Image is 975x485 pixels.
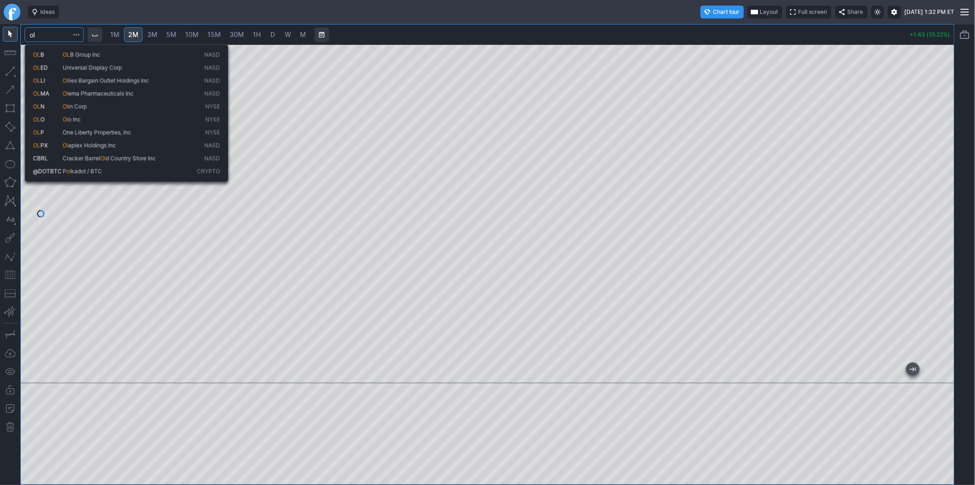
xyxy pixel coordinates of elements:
[40,116,44,123] span: O
[185,31,199,38] span: 10M
[835,6,868,19] button: Share
[888,6,901,19] button: Settings
[33,129,40,136] span: OL
[3,267,18,282] button: Fibonacci retracements
[848,7,863,17] span: Share
[143,27,162,42] a: 3M
[225,27,248,42] a: 30M
[204,142,220,149] span: NASD
[3,45,18,60] button: Measure
[3,101,18,116] button: Rectangle
[285,31,291,38] span: W
[28,6,59,19] button: Ideas
[204,51,220,59] span: NASD
[106,155,156,162] span: d Country Store Inc
[62,77,68,84] span: Ol
[33,103,40,110] span: OL
[33,77,40,84] span: OL
[62,51,70,58] span: OL
[281,27,295,42] a: W
[110,31,119,38] span: 1M
[3,230,18,245] button: Brush
[265,27,280,42] a: D
[33,64,40,71] span: OL
[128,31,138,38] span: 2M
[33,116,40,123] span: OL
[3,305,18,319] button: Anchored VWAP
[871,6,884,19] button: Toggle light mode
[62,168,66,174] span: P
[166,31,176,38] span: 5M
[62,155,100,162] span: Cracker Barrel
[40,129,44,136] span: P
[106,27,124,42] a: 1M
[204,155,220,162] span: NASD
[40,64,48,71] span: ED
[62,116,68,123] span: Ol
[748,6,782,19] button: Layout
[70,27,83,42] button: Search
[906,363,919,376] button: Jump to the most recent bar
[33,142,40,149] span: OL
[124,27,143,42] a: 2M
[205,129,220,137] span: NYSE
[33,51,40,58] span: OL
[40,77,45,84] span: LI
[62,90,68,97] span: Ol
[40,142,48,149] span: PX
[68,103,87,110] span: in Corp
[197,168,220,175] span: Crypto
[905,7,955,17] span: [DATE] 1:32 PM ET
[799,7,827,17] span: Full screen
[910,32,950,37] p: +1.43 (25.22%)
[3,383,18,398] button: Lock drawings
[957,27,972,42] button: Portfolio watchlist
[700,6,744,19] button: Chart tour
[3,286,18,301] button: Position
[3,156,18,171] button: Ellipse
[249,27,265,42] a: 1H
[3,64,18,79] button: Line
[204,64,220,72] span: NASD
[68,77,149,84] span: lies Bargain Outlet Holdings Inc
[68,90,133,97] span: ema Pharmaceuticals Inc
[760,7,778,17] span: Layout
[71,168,102,174] span: kadot / BTC
[87,27,102,42] button: Interval
[40,103,44,110] span: N
[33,90,40,97] span: OL
[66,168,71,174] span: ol
[62,129,131,136] span: One Liberty Properties, Inc
[3,364,18,379] button: Hide drawings
[100,155,106,162] span: Ol
[70,51,100,58] span: B Group Inc
[62,103,68,110] span: Ol
[204,77,220,85] span: NASD
[300,31,306,38] span: M
[230,31,244,38] span: 30M
[3,82,18,97] button: Arrow
[62,142,68,149] span: Ol
[3,212,18,227] button: Text
[3,119,18,134] button: Rotated rectangle
[3,327,18,342] button: Drawing mode: Single
[204,90,220,98] span: NASD
[40,90,49,97] span: MA
[296,27,311,42] a: M
[713,7,740,17] span: Chart tour
[3,138,18,153] button: Triangle
[270,31,275,38] span: D
[62,64,122,71] span: Universal Display Corp
[33,168,62,174] span: @DOTBTC
[207,31,221,38] span: 15M
[3,175,18,190] button: Polygon
[68,116,81,123] span: o Inc
[40,7,55,17] span: Ideas
[40,51,44,58] span: B
[3,401,18,416] button: Add note
[3,249,18,264] button: Elliott waves
[147,31,157,38] span: 3M
[25,44,228,182] div: Search
[181,27,203,42] a: 10M
[162,27,181,42] a: 5M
